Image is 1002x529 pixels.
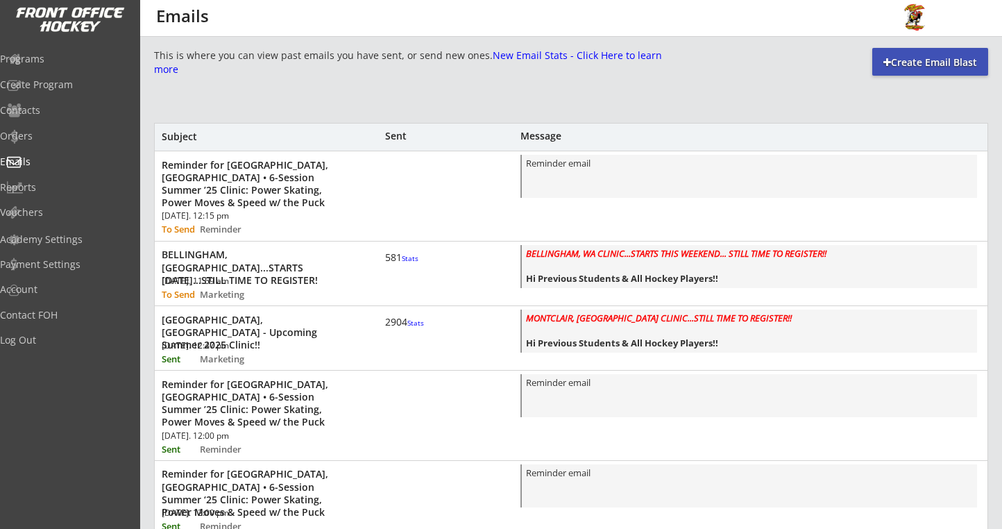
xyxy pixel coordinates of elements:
div: This is where you can view past emails you have sent, or send new ones. [154,49,662,76]
div: BELLINGHAM, [GEOGRAPHIC_DATA]...STARTS [DATE]...STILL TIME TO REGISTER! [162,249,351,287]
div: Reminder for [GEOGRAPHIC_DATA], [GEOGRAPHIC_DATA] • 6-Session Summer ’25 Clinic: Power Skating, P... [162,378,351,429]
div: Message [520,131,808,141]
strong: Hi Previous Students & All Hockey Players!! [526,337,718,349]
div: Reminder email [526,467,973,507]
div: [DATE]. 12:15 pm [162,212,319,220]
div: Reminder [200,445,266,454]
div: Sent [162,355,198,364]
div: Reminder email [526,157,973,198]
div: 581 [385,251,427,264]
font: Stats [407,318,424,328]
div: Reminder [200,225,266,234]
div: Marketing [200,290,266,299]
em: BELLINGHAM, WA CLINIC...STARTS THIS WEEKEND... STILL TIME TO REGISTER!! [526,247,826,260]
font: Stats [402,253,418,263]
div: To Send [162,290,198,299]
em: MONTCLAIR, [GEOGRAPHIC_DATA] CLINIC...STILL TIME TO REGISTER!! [526,312,792,324]
div: Reminder for [GEOGRAPHIC_DATA], [GEOGRAPHIC_DATA] • 6-Session Summer ‘25 Clinic: Power Skating, P... [162,468,351,519]
div: Subject [162,132,352,142]
div: To Send [162,225,198,234]
div: 2904 [385,316,427,328]
div: [GEOGRAPHIC_DATA], [GEOGRAPHIC_DATA] - Upcoming Summer 2025 Clinic!! [162,314,351,352]
div: Sent [162,445,198,454]
div: Create Email Blast [872,56,988,69]
div: [DATE]. 12:00 pm [162,432,319,440]
div: Marketing [200,355,266,364]
div: Sent [385,131,427,141]
div: Reminder email [526,376,973,417]
div: Reminder for [GEOGRAPHIC_DATA], [GEOGRAPHIC_DATA] • 6-Session Summer ’25 Clinic: Power Skating, P... [162,159,351,210]
font: New Email Stats - Click Here to learn more [154,49,665,76]
strong: Hi Previous Students & All Hockey Players!! [526,272,718,285]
